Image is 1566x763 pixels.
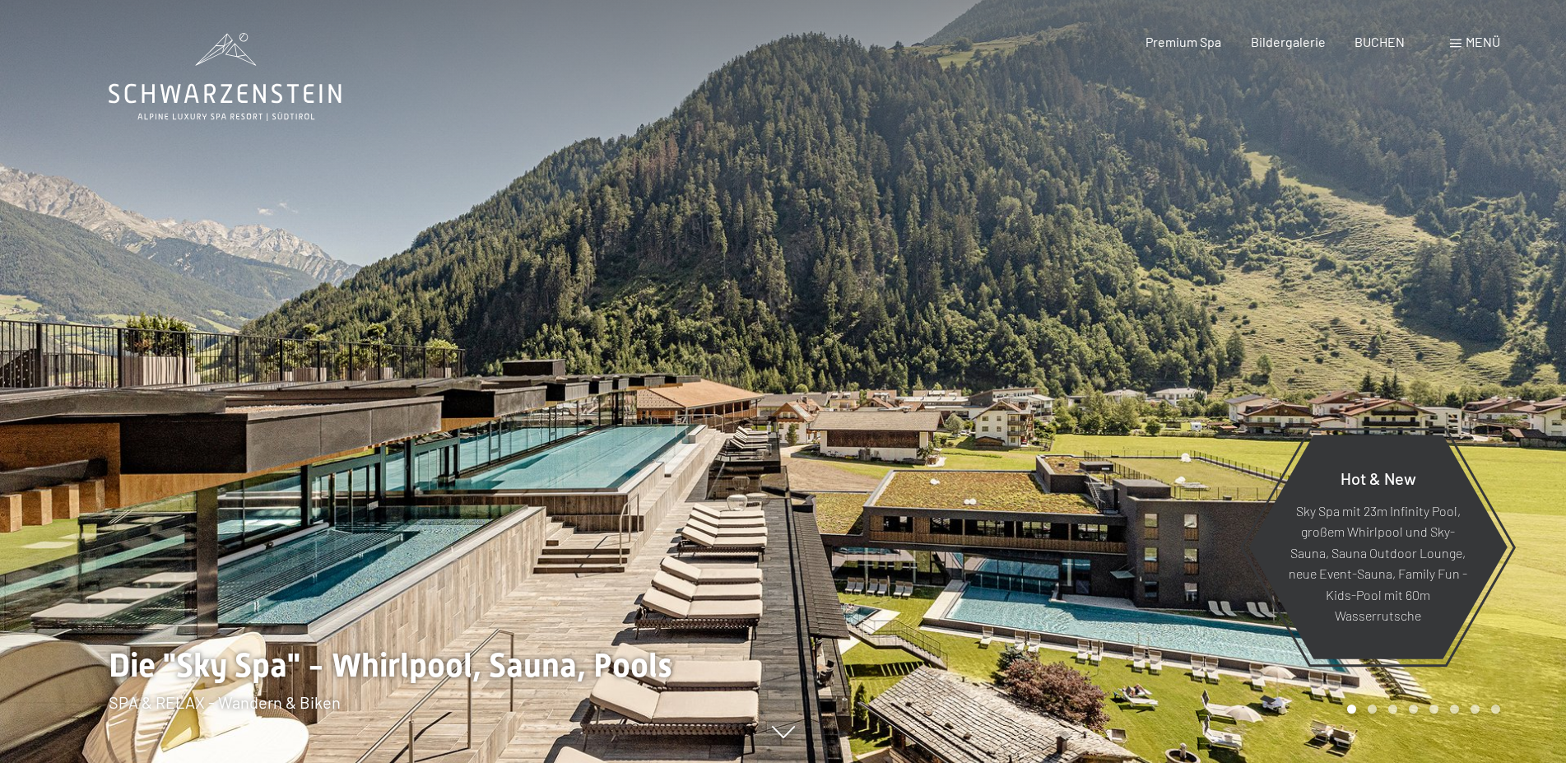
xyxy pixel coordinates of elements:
a: BUCHEN [1355,34,1405,49]
div: Carousel Page 8 [1491,705,1500,714]
div: Carousel Page 1 (Current Slide) [1347,705,1356,714]
span: Menü [1466,34,1500,49]
div: Carousel Page 4 [1409,705,1418,714]
div: Carousel Page 6 [1450,705,1459,714]
div: Carousel Page 5 [1429,705,1438,714]
div: Carousel Page 2 [1368,705,1377,714]
p: Sky Spa mit 23m Infinity Pool, großem Whirlpool und Sky-Sauna, Sauna Outdoor Lounge, neue Event-S... [1289,500,1467,626]
div: Carousel Page 3 [1388,705,1397,714]
a: Bildergalerie [1251,34,1326,49]
div: Carousel Page 7 [1471,705,1480,714]
a: Hot & New Sky Spa mit 23m Infinity Pool, großem Whirlpool und Sky-Sauna, Sauna Outdoor Lounge, ne... [1248,434,1508,660]
a: Premium Spa [1145,34,1221,49]
div: Carousel Pagination [1341,705,1500,714]
span: Hot & New [1341,468,1416,487]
